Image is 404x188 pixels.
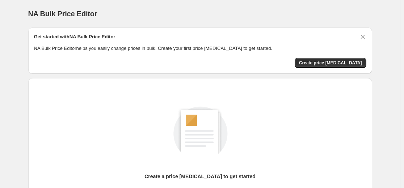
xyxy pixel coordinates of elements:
[144,173,256,180] p: Create a price [MEDICAL_DATA] to get started
[34,45,366,52] p: NA Bulk Price Editor helps you easily change prices in bulk. Create your first price [MEDICAL_DAT...
[359,33,366,40] button: Dismiss card
[295,58,366,68] button: Create price change job
[34,33,115,40] h2: Get started with NA Bulk Price Editor
[28,10,97,18] span: NA Bulk Price Editor
[299,60,362,66] span: Create price [MEDICAL_DATA]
